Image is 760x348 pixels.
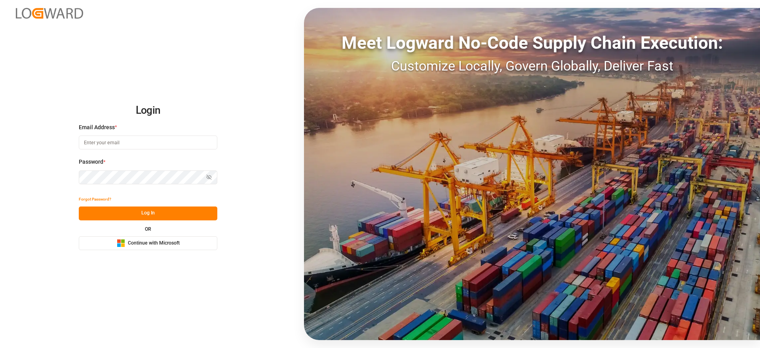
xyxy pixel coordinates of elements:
[79,123,115,132] span: Email Address
[79,207,217,220] button: Log In
[79,236,217,250] button: Continue with Microsoft
[128,240,180,247] span: Continue with Microsoft
[304,56,760,76] div: Customize Locally, Govern Globally, Deliver Fast
[145,227,151,231] small: OR
[16,8,83,19] img: Logward_new_orange.png
[79,136,217,149] input: Enter your email
[79,193,111,207] button: Forgot Password?
[79,158,103,166] span: Password
[79,98,217,123] h2: Login
[304,30,760,56] div: Meet Logward No-Code Supply Chain Execution:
